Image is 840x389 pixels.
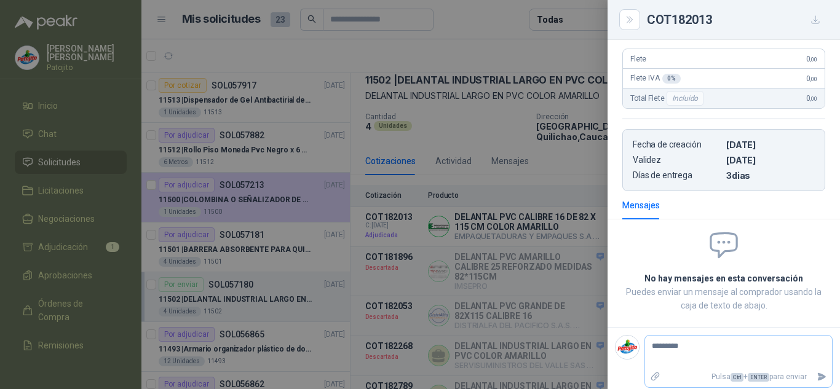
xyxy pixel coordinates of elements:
[806,55,817,63] span: 0
[645,366,666,388] label: Adjuntar archivos
[666,366,812,388] p: Pulsa + para enviar
[812,366,832,388] button: Enviar
[633,170,721,181] p: Días de entrega
[633,139,721,150] p: Fecha de creación
[622,272,825,285] h2: No hay mensajes en esta conversación
[806,74,817,83] span: 0
[647,10,825,29] div: COT182013
[633,155,721,165] p: Validez
[630,55,646,63] span: Flete
[748,373,769,382] span: ENTER
[622,198,660,212] div: Mensajes
[806,94,817,103] span: 0
[726,155,815,165] p: [DATE]
[726,139,815,150] p: [DATE]
[622,285,825,312] p: Puedes enviar un mensaje al comprador usando la caja de texto de abajo.
[630,91,706,106] span: Total Flete
[667,91,703,106] div: Incluido
[662,74,681,84] div: 0 %
[810,76,817,82] span: ,00
[810,95,817,102] span: ,00
[616,336,639,359] img: Company Logo
[630,74,681,84] span: Flete IVA
[622,12,637,27] button: Close
[731,373,743,382] span: Ctrl
[810,56,817,63] span: ,00
[726,170,815,181] p: 3 dias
